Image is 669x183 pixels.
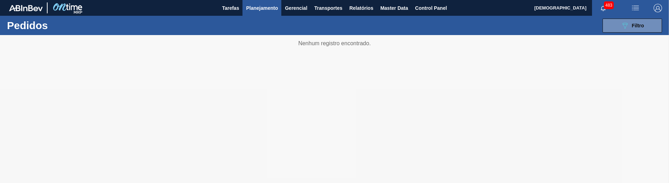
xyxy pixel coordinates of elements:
h1: Pedidos [7,21,112,29]
span: Tarefas [222,4,239,12]
span: Gerencial [285,4,307,12]
span: Master Data [380,4,408,12]
span: Filtro [632,23,644,28]
img: Logout [654,4,662,12]
button: Filtro [603,19,662,33]
span: Transportes [314,4,342,12]
span: 483 [604,1,614,9]
img: userActions [631,4,640,12]
span: Planejamento [246,4,278,12]
span: Relatórios [349,4,373,12]
img: TNhmsLtSVTkK8tSr43FrP2fwEKptu5GPRR3wAAAABJRU5ErkJggg== [9,5,43,11]
button: Notificações [592,3,614,13]
span: Control Panel [415,4,447,12]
